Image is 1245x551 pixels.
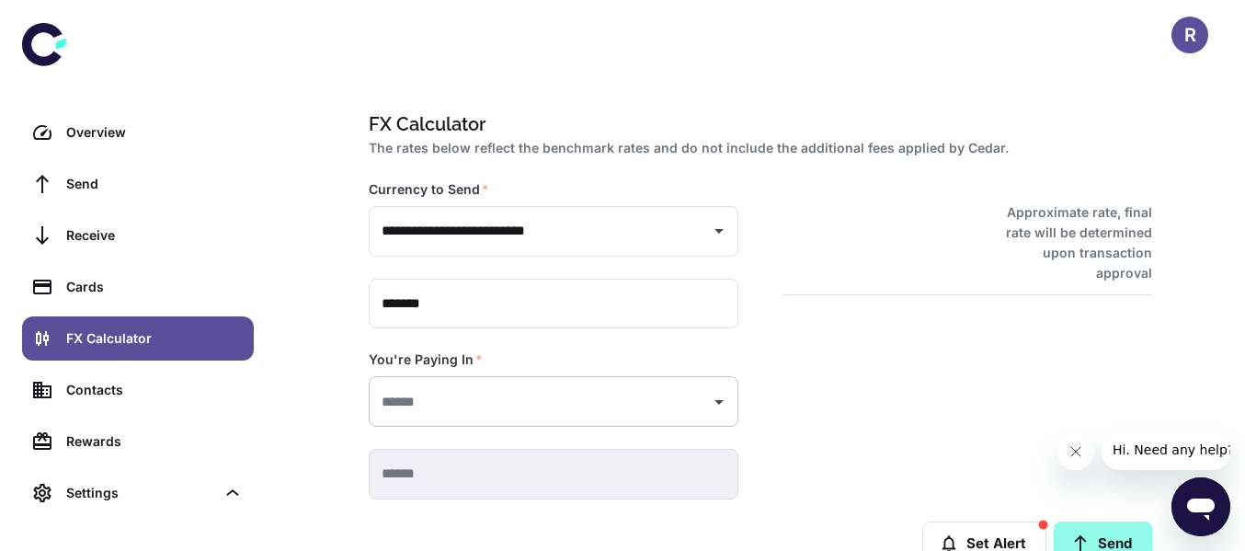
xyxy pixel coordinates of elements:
button: Open [706,218,732,244]
span: Hi. Need any help? [11,13,132,28]
h1: FX Calculator [369,110,1145,138]
div: FX Calculator [66,328,243,349]
div: Settings [22,471,254,515]
iframe: Button to launch messaging window [1171,477,1230,536]
a: FX Calculator [22,316,254,361]
a: Send [22,162,254,206]
a: Receive [22,213,254,258]
label: You're Paying In [369,350,483,369]
div: Send [66,174,243,194]
a: Rewards [22,419,254,464]
label: Currency to Send [369,180,489,199]
iframe: Close message [1057,433,1094,470]
div: Overview [66,122,243,143]
button: Open [706,389,732,415]
div: Cards [66,277,243,297]
div: Receive [66,225,243,246]
div: Rewards [66,431,243,452]
div: Settings [66,483,215,503]
h6: Approximate rate, final rate will be determined upon transaction approval [986,202,1152,283]
a: Overview [22,110,254,155]
button: R [1171,17,1208,53]
iframe: Message from company [1102,430,1230,470]
a: Cards [22,265,254,309]
a: Contacts [22,368,254,412]
div: Contacts [66,380,243,400]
